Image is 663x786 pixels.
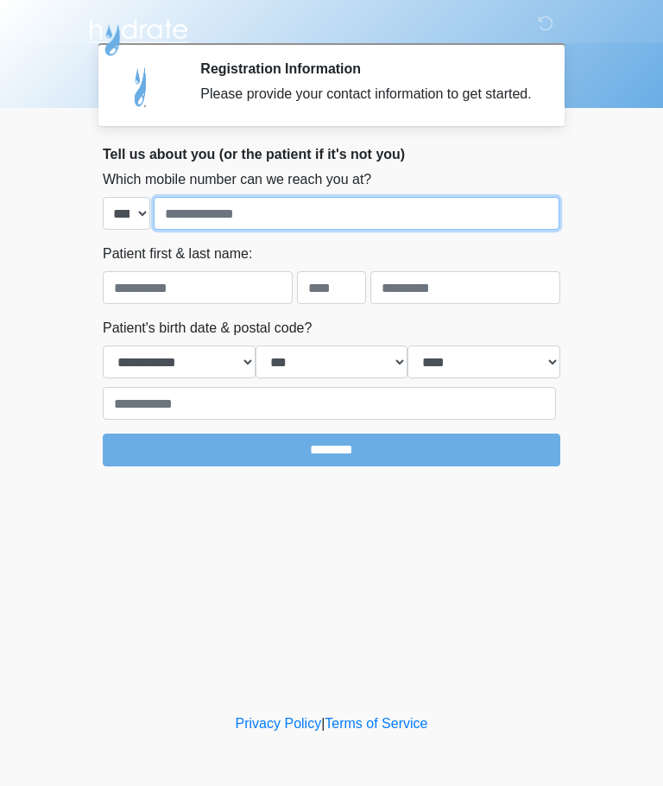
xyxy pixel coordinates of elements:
[103,318,312,339] label: Patient's birth date & postal code?
[321,716,325,731] a: |
[236,716,322,731] a: Privacy Policy
[116,60,167,112] img: Agent Avatar
[103,146,560,162] h2: Tell us about you (or the patient if it's not you)
[103,244,252,264] label: Patient first & last name:
[85,13,191,57] img: Hydrate IV Bar - Arcadia Logo
[200,84,534,105] div: Please provide your contact information to get started.
[103,169,371,190] label: Which mobile number can we reach you at?
[325,716,427,731] a: Terms of Service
